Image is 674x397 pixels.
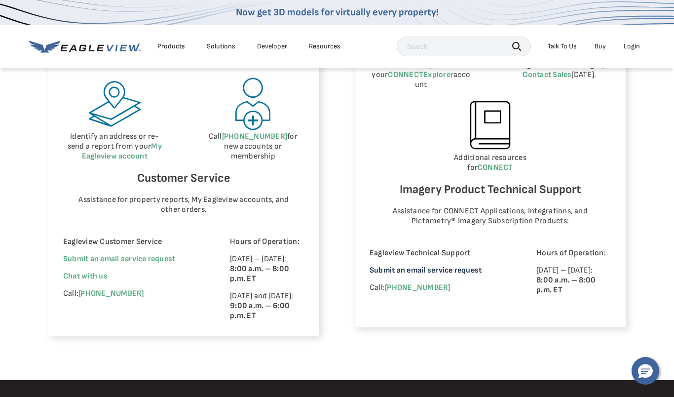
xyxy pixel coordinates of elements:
p: [DATE] – [DATE]: [536,266,611,295]
p: [DATE] and [DATE]: [230,291,304,321]
a: CONNECTExplorer [388,70,453,79]
h6: Customer Service [63,169,304,188]
p: Call: [63,289,203,299]
a: Submit an email service request [63,254,175,264]
a: Developer [257,42,287,51]
a: [PHONE_NUMBER] [78,289,144,298]
div: Talk To Us [548,42,577,51]
strong: 8:00 a.m. – 8:00 p.m. ET [230,264,289,283]
div: Resources [309,42,340,51]
a: Submit an email service request [370,266,482,275]
h6: Imagery Product Technical Support [370,180,611,199]
a: Contact Sales [523,70,571,79]
p: Assistance for CONNECT Applications, Integrations, and Pictometry® Imagery Subscription Products: [379,206,601,226]
button: Hello, have a question? Let’s chat. [632,357,659,385]
a: CONNECT [478,163,513,172]
p: Eagleview Customer Service [63,237,203,247]
strong: 8:00 a.m. – 8:00 p.m. ET [536,276,596,295]
div: Solutions [207,42,235,51]
p: Call for new accounts or membership [202,132,305,161]
p: Hours of Operation: [230,237,304,247]
p: Assistance for property reports, My Eagleview accounts, and other orders. [73,195,295,215]
p: [DATE] – [DATE]: [230,254,304,284]
p: Call: [370,283,509,293]
a: Now get 3D models for virtually every property! [236,6,439,18]
a: [PHONE_NUMBER] [385,283,450,292]
span: Chat with us [63,272,108,281]
p: Hours of Operation: [536,248,611,258]
a: [PHONE_NUMBER] [222,132,287,141]
div: Products [157,42,185,51]
p: Identify an address or re-send a report from your [63,132,166,161]
p: Additional resources for [370,153,611,173]
a: My Eagleview account [82,142,162,161]
a: Buy [595,42,606,51]
p: Eagleview Technical Support [370,248,509,258]
input: Search [397,37,531,56]
div: Login [624,42,640,51]
strong: 9:00 a.m. – 6:00 p.m. ET [230,301,290,320]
